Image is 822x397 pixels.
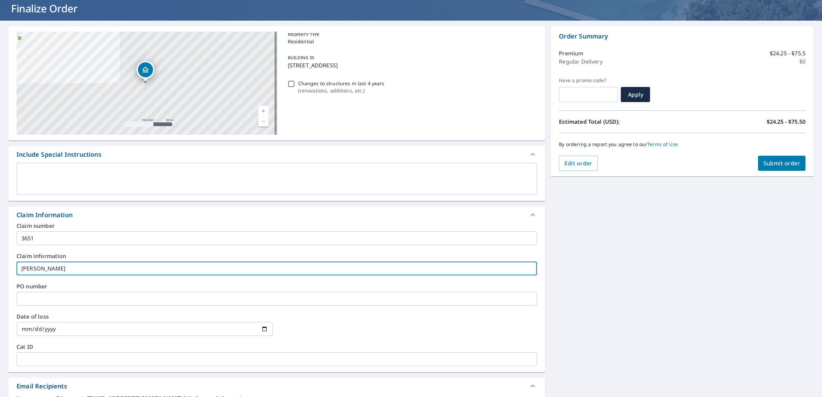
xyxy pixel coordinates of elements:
div: Include Special Instructions [17,150,101,159]
p: Changes to structures in last 4 years [298,80,385,87]
p: ( renovations, additions, etc. ) [298,87,385,94]
label: Cat ID [17,344,537,350]
p: BUILDING ID [288,55,314,60]
a: Current Level 17, Zoom In [258,106,269,116]
p: $24.25 - $75.50 [767,118,805,126]
button: Submit order [758,156,806,171]
p: $24.25 - $75.5 [770,49,805,57]
button: Edit order [559,156,598,171]
button: Apply [621,87,650,102]
div: Email Recipients [8,378,545,394]
a: Current Level 17, Zoom Out [258,116,269,126]
div: Include Special Instructions [8,146,545,163]
div: Claim Information [8,207,545,223]
p: Residential [288,38,534,45]
label: Claim number [17,223,537,229]
p: By ordering a report you agree to our [559,141,805,147]
label: Date of loss [17,314,273,319]
p: Premium [559,49,583,57]
label: Have a promo code? [559,77,618,84]
label: PO number [17,284,537,289]
p: Estimated Total (USD): [559,118,682,126]
span: Edit order [564,159,592,167]
p: PROPERTY TYPE [288,32,534,38]
p: [STREET_ADDRESS] [288,61,534,69]
p: $0 [799,57,805,66]
div: Email Recipients [17,382,67,391]
p: Order Summary [559,32,805,41]
span: Apply [626,91,645,98]
p: Regular Delivery [559,57,602,66]
a: Terms of Use [647,141,678,147]
div: Dropped pin, building 1, Residential property, 13632 Cuming St Omaha, NE 68154 [137,61,154,82]
div: Claim Information [17,210,73,220]
h1: Finalize Order [8,1,814,15]
span: Submit order [764,159,800,167]
label: Claim information [17,253,537,259]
